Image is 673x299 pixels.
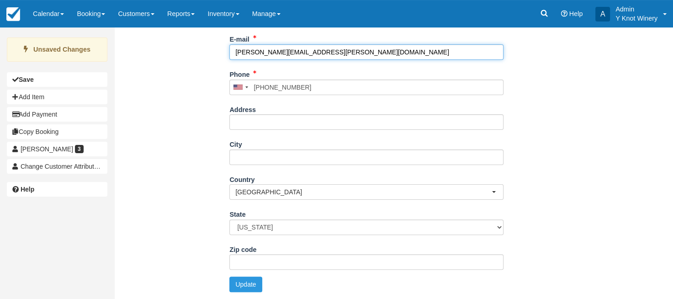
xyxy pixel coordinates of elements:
[615,5,657,14] p: Admin
[561,11,567,17] i: Help
[33,46,90,53] strong: Unsaved Changes
[229,32,249,44] label: E-mail
[229,137,242,149] label: City
[7,124,107,139] button: Copy Booking
[7,107,107,122] button: Add Payment
[229,207,245,219] label: State
[19,76,34,83] b: Save
[7,72,107,87] button: Save
[229,242,256,255] label: Zip code
[7,90,107,104] button: Add Item
[235,187,492,197] span: [GEOGRAPHIC_DATA]
[7,142,107,156] a: [PERSON_NAME] 3
[595,7,610,21] div: A
[7,159,107,174] button: Change Customer Attribution
[229,102,256,115] label: Address
[21,163,103,170] span: Change Customer Attribution
[230,80,251,95] div: United States: +1
[7,182,107,197] a: Help
[75,145,84,153] span: 3
[229,277,262,292] button: Update
[229,172,254,185] label: Country
[229,67,249,80] label: Phone
[615,14,657,23] p: Y Knot Winery
[229,184,503,200] button: [GEOGRAPHIC_DATA]
[569,10,583,17] span: Help
[21,186,34,193] b: Help
[21,145,73,153] span: [PERSON_NAME]
[6,7,20,21] img: checkfront-main-nav-mini-logo.png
